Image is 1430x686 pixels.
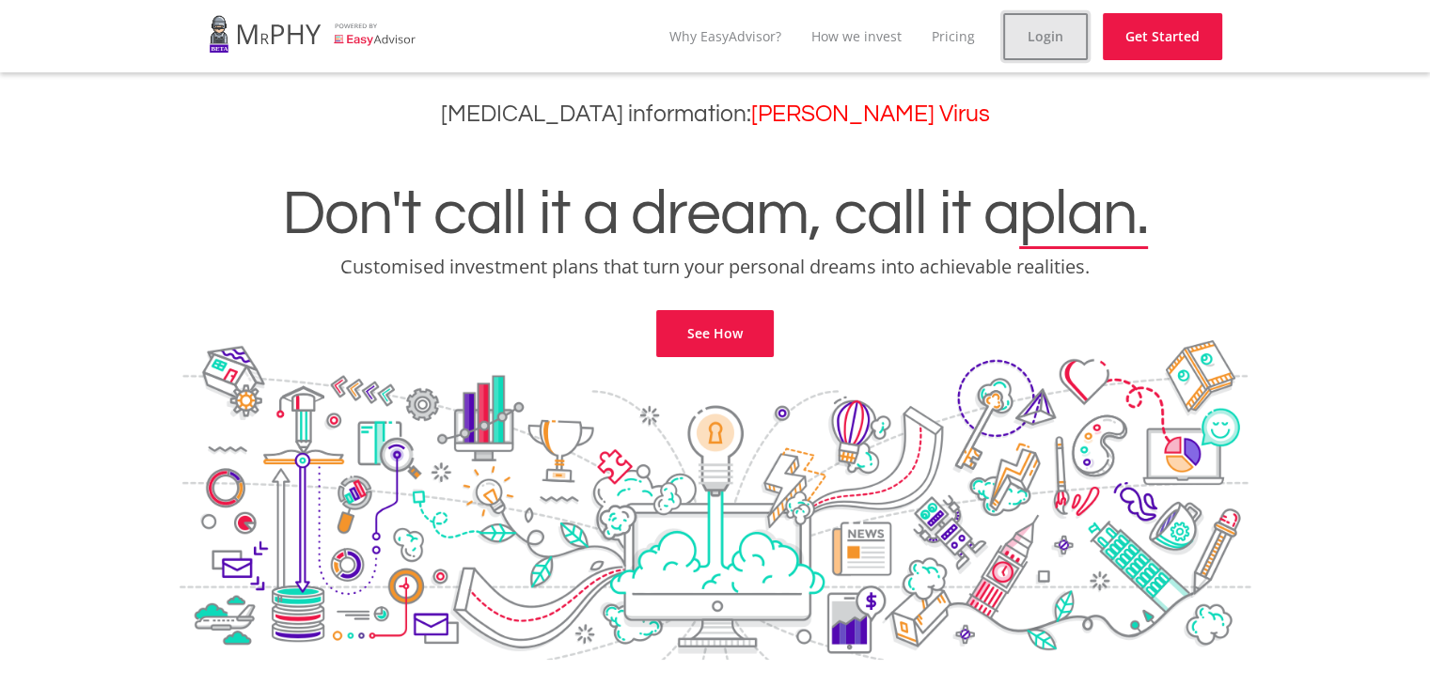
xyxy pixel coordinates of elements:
[1019,182,1148,246] span: plan.
[14,101,1416,128] h3: [MEDICAL_DATA] information:
[751,102,990,126] a: [PERSON_NAME] Virus
[656,310,774,357] a: See How
[1003,13,1088,60] a: Login
[1103,13,1222,60] a: Get Started
[811,27,902,45] a: How we invest
[669,27,781,45] a: Why EasyAdvisor?
[14,182,1416,246] h1: Don't call it a dream, call it a
[14,254,1416,280] p: Customised investment plans that turn your personal dreams into achievable realities.
[932,27,975,45] a: Pricing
